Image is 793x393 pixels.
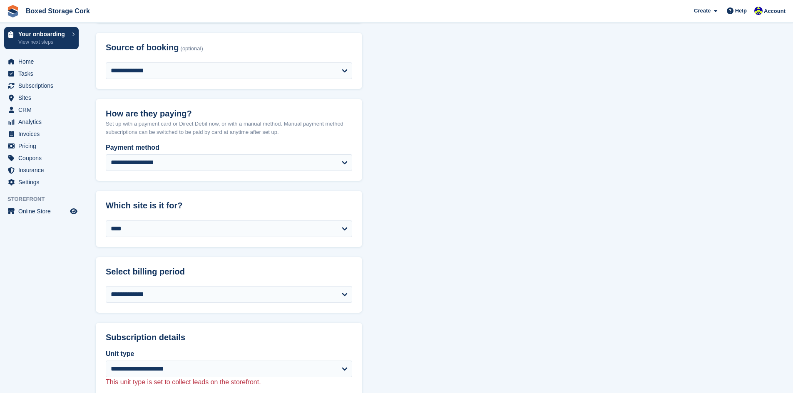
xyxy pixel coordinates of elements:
[106,267,352,277] h2: Select billing period
[18,116,68,128] span: Analytics
[69,206,79,216] a: Preview store
[4,80,79,91] a: menu
[106,377,352,387] p: This unit type is set to collect leads on the storefront.
[4,128,79,140] a: menu
[106,349,352,359] label: Unit type
[18,56,68,67] span: Home
[106,43,179,52] span: Source of booking
[7,5,19,17] img: stora-icon-8386f47178a22dfd0bd8f6a31ec36ba5ce8667c1dd55bd0f319d3a0aa187defe.svg
[22,4,93,18] a: Boxed Storage Cork
[694,7,711,15] span: Create
[4,104,79,116] a: menu
[106,143,352,153] label: Payment method
[735,7,747,15] span: Help
[4,205,79,217] a: menu
[181,46,203,52] span: (optional)
[18,176,68,188] span: Settings
[18,205,68,217] span: Online Store
[18,31,68,37] p: Your onboarding
[106,109,352,119] h2: How are they paying?
[7,195,83,203] span: Storefront
[4,56,79,67] a: menu
[18,68,68,79] span: Tasks
[4,152,79,164] a: menu
[106,120,352,136] p: Set up with a payment card or Direct Debit now, or with a manual method. Manual payment method su...
[4,92,79,104] a: menu
[18,164,68,176] span: Insurance
[4,176,79,188] a: menu
[754,7,763,15] img: Vincent
[4,68,79,79] a: menu
[18,140,68,152] span: Pricing
[106,201,352,210] h2: Which site is it for?
[4,27,79,49] a: Your onboarding View next steps
[18,80,68,91] span: Subscriptions
[4,116,79,128] a: menu
[106,333,352,342] h2: Subscription details
[764,7,786,15] span: Account
[18,128,68,140] span: Invoices
[18,38,68,46] p: View next steps
[4,164,79,176] a: menu
[18,104,68,116] span: CRM
[4,140,79,152] a: menu
[18,92,68,104] span: Sites
[18,152,68,164] span: Coupons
